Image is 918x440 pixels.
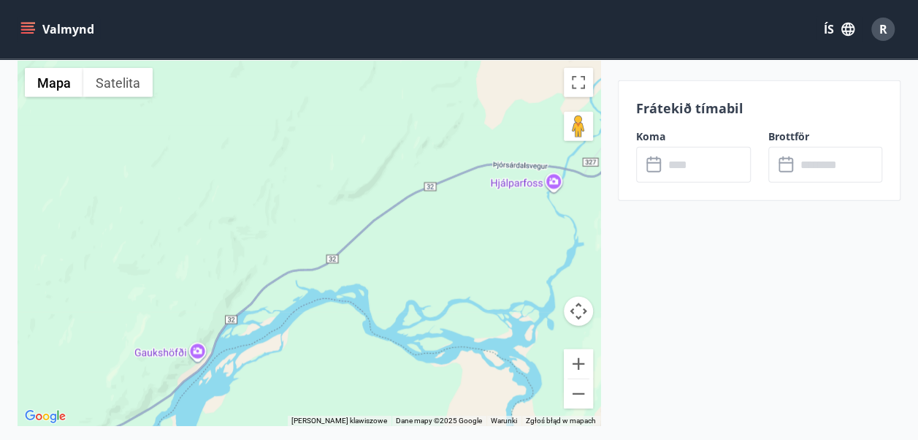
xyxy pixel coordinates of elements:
[564,112,593,141] button: Przeciągnij Pegmana na mapę, by otworzyć widok Street View
[865,12,900,47] button: R
[21,407,69,426] img: Google
[526,417,596,425] a: Zgłoś błąd w mapach
[564,68,593,97] button: Włącz widok pełnoekranowy
[636,129,751,144] label: Koma
[816,16,862,42] button: ÍS
[83,68,153,97] button: Pokaż zdjęcia satelitarne
[21,407,69,426] a: Pokaż ten obszar w Mapach Google (otwiera się w nowym oknie)
[768,129,883,144] label: Brottför
[564,349,593,379] button: Powiększ
[879,21,887,37] span: R
[291,416,387,426] button: Skróty klawiszowe
[491,417,517,425] a: Warunki (otwiera się w nowej karcie)
[18,16,100,42] button: menu
[564,297,593,326] button: Sterowanie kamerą na mapie
[564,379,593,409] button: Pomniejsz
[25,68,83,97] button: Pokaż mapę ulic
[636,99,882,118] p: Frátekið tímabil
[396,417,482,425] span: Dane mapy ©2025 Google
